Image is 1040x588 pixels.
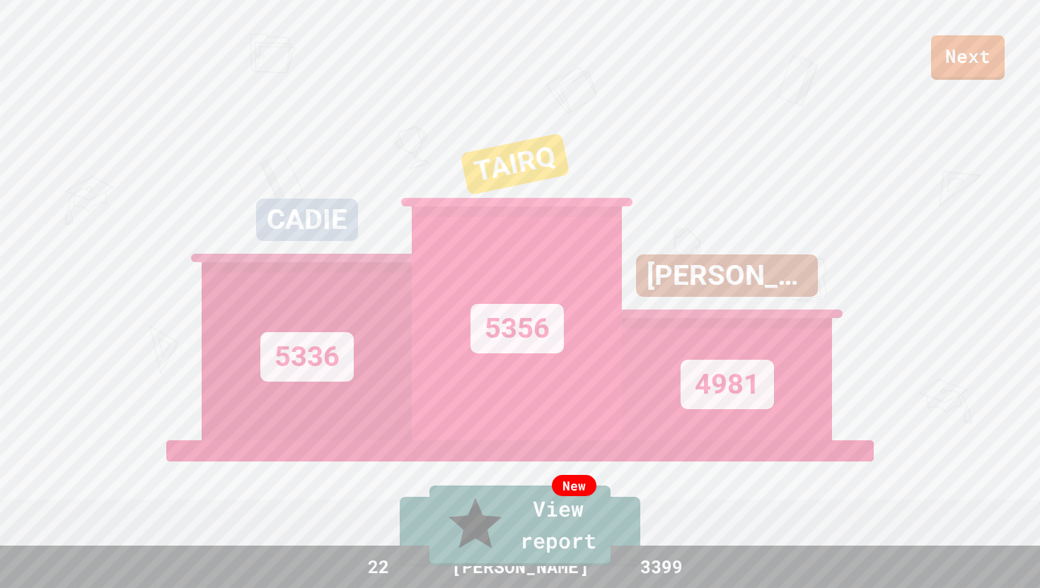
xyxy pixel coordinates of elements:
[931,35,1005,80] a: Next
[260,332,354,382] div: 5336
[470,304,564,353] div: 5356
[681,360,774,409] div: 4981
[460,133,570,195] div: TAIRQ
[256,199,358,241] div: CADIE
[552,475,596,496] div: New
[636,254,818,297] div: [PERSON_NAME] (._.)
[429,486,611,566] a: View report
